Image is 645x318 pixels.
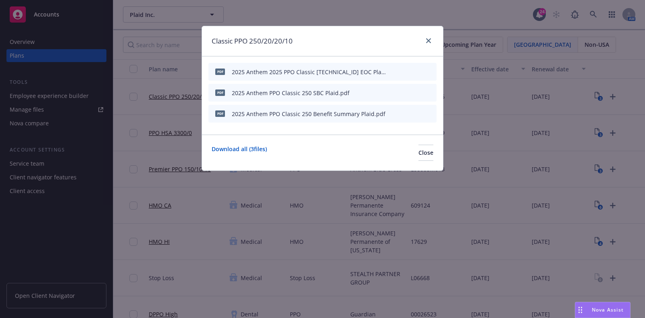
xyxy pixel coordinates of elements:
[215,69,225,75] span: pdf
[212,145,267,161] a: Download all ( 3 files)
[575,302,585,318] div: Drag to move
[232,68,386,76] div: 2025 Anthem 2025 PPO Classic [TECHNICAL_ID] EOC Plaid.pdf
[418,149,433,156] span: Close
[400,68,407,76] button: download file
[427,89,433,97] button: archive file
[400,110,407,118] button: download file
[232,110,385,118] div: 2025 Anthem PPO Classic 250 Benefit Summary Plaid.pdf
[215,89,225,96] span: pdf
[232,89,350,97] div: 2025 Anthem PPO Classic 250 SBC Plaid.pdf
[413,110,420,118] button: preview file
[413,89,420,97] button: preview file
[427,110,433,118] button: archive file
[592,306,624,313] span: Nova Assist
[215,110,225,116] span: pdf
[427,68,433,76] button: archive file
[424,36,433,46] a: close
[418,145,433,161] button: Close
[400,89,407,97] button: download file
[413,68,420,76] button: preview file
[575,302,630,318] button: Nova Assist
[212,36,293,46] h1: Classic PPO 250/20/20/10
